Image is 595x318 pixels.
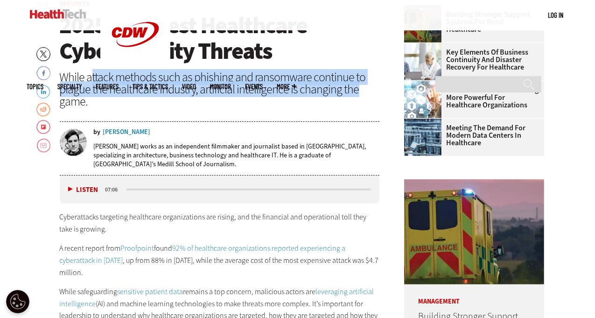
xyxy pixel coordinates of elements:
[404,86,539,109] a: AI Makes Penetration Testing More Powerful for Healthcare Organizations
[60,176,380,204] div: media player
[404,119,446,126] a: engineer with laptop overlooking data center
[6,290,29,313] div: Cookie Settings
[404,119,441,156] img: engineer with laptop overlooking data center
[277,83,297,90] span: More
[60,287,374,309] a: leveraging artificial intelligence
[133,83,168,90] a: Tips & Tactics
[6,290,29,313] button: Open Preferences
[121,243,154,253] a: Proofpoint
[60,211,380,235] p: Cyberattacks targeting healthcare organizations are rising, and the financial and operational tol...
[60,71,380,107] div: While attack methods such as phishing and ransomware continue to plague the healthcare industry, ...
[210,83,231,90] a: MonITor
[96,83,119,90] a: Features
[27,83,44,90] span: Topics
[60,129,87,156] img: nathan eddy
[404,81,446,88] a: Healthcare and hacking concept
[404,124,539,147] a: Meeting the Demand for Modern Data Centers in Healthcare
[60,242,380,278] p: A recent report from found , up from 88% in [DATE], while the average cost of the most expensive ...
[103,129,151,135] a: [PERSON_NAME]
[58,83,82,90] span: Specialty
[94,129,101,135] span: by
[118,287,183,297] a: sensitive patient data
[245,83,263,90] a: Events
[104,185,125,194] div: duration
[548,11,564,19] a: Log in
[404,179,544,284] img: ambulance driving down country road at sunset
[60,243,346,265] a: 92% of healthcare organizations reported experiencing a cyberattack in [DATE]
[94,142,380,169] p: [PERSON_NAME] works as an independent filmmaker and journalist based in [GEOGRAPHIC_DATA], specia...
[548,10,564,20] div: User menu
[100,62,170,71] a: CDW
[404,81,441,118] img: Healthcare and hacking concept
[68,186,98,193] button: Listen
[182,83,196,90] a: Video
[404,284,544,305] p: Management
[30,9,86,19] img: Home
